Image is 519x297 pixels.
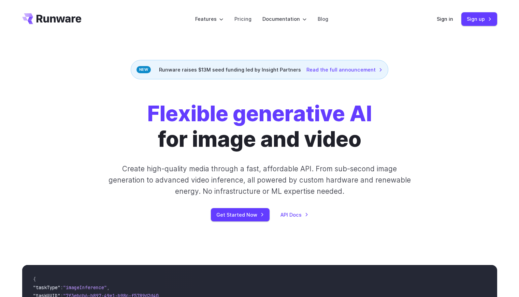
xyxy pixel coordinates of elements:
[107,163,412,197] p: Create high-quality media through a fast, affordable API. From sub-second image generation to adv...
[33,284,60,291] span: "taskType"
[461,12,497,26] a: Sign up
[234,15,251,23] a: Pricing
[318,15,328,23] a: Blog
[33,276,36,282] span: {
[437,15,453,23] a: Sign in
[147,101,372,126] strong: Flexible generative AI
[131,60,388,79] div: Runware raises $13M seed funding led by Insight Partners
[280,211,308,219] a: API Docs
[22,13,82,24] a: Go to /
[211,208,270,221] a: Get Started Now
[262,15,307,23] label: Documentation
[107,284,110,291] span: ,
[60,284,63,291] span: :
[195,15,224,23] label: Features
[147,101,372,152] h1: for image and video
[306,66,383,74] a: Read the full announcement
[63,284,107,291] span: "imageInference"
